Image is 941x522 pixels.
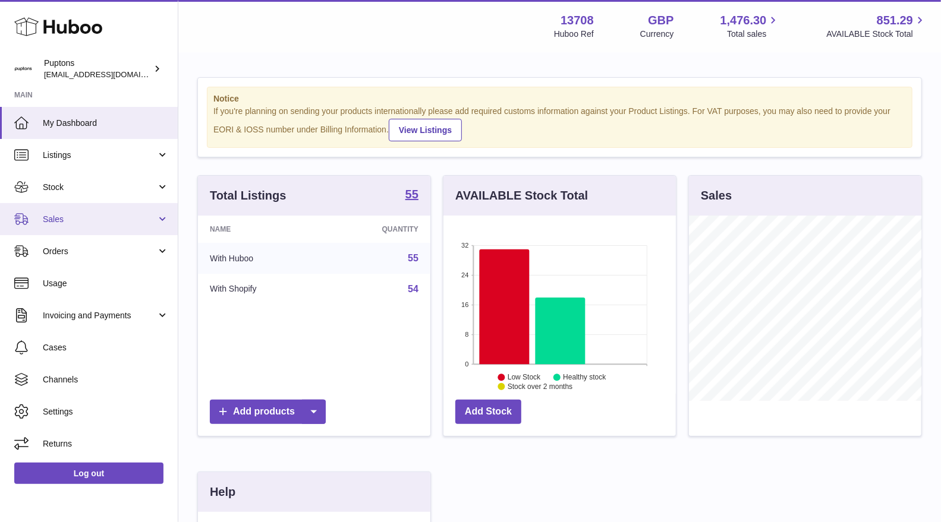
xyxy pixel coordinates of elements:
h3: Help [210,484,235,500]
span: Invoicing and Payments [43,310,156,321]
th: Name [198,216,323,243]
div: Currency [640,29,674,40]
span: [EMAIL_ADDRESS][DOMAIN_NAME] [44,69,175,79]
span: Usage [43,278,169,289]
text: 32 [461,242,468,249]
span: Cases [43,342,169,353]
strong: 55 [405,188,418,200]
span: Channels [43,374,169,385]
text: Low Stock [508,373,541,381]
span: Total sales [727,29,780,40]
a: Add Stock [455,400,521,424]
strong: Notice [213,93,906,105]
text: 0 [465,360,468,368]
text: 8 [465,331,468,338]
a: View Listings [389,119,462,141]
span: Settings [43,406,169,417]
div: If you're planning on sending your products internationally please add required customs informati... [213,106,906,141]
a: 1,476.30 Total sales [720,12,781,40]
strong: GBP [648,12,674,29]
td: With Huboo [198,243,323,274]
span: Orders [43,246,156,257]
text: Healthy stock [563,373,606,381]
text: 16 [461,301,468,308]
img: hello@puptons.com [14,60,32,78]
text: 24 [461,271,468,279]
a: Add products [210,400,326,424]
span: 1,476.30 [720,12,767,29]
a: 55 [405,188,418,203]
span: Returns [43,438,169,450]
div: Puptons [44,58,151,80]
h3: AVAILABLE Stock Total [455,188,588,204]
span: 851.29 [877,12,913,29]
h3: Sales [701,188,732,204]
span: Stock [43,182,156,193]
h3: Total Listings [210,188,287,204]
span: Listings [43,150,156,161]
a: 851.29 AVAILABLE Stock Total [826,12,927,40]
strong: 13708 [561,12,594,29]
span: AVAILABLE Stock Total [826,29,927,40]
a: Log out [14,463,163,484]
a: 54 [408,284,418,294]
th: Quantity [323,216,430,243]
a: 55 [408,253,418,263]
div: Huboo Ref [554,29,594,40]
text: Stock over 2 months [508,382,572,391]
span: My Dashboard [43,118,169,129]
td: With Shopify [198,274,323,305]
span: Sales [43,214,156,225]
